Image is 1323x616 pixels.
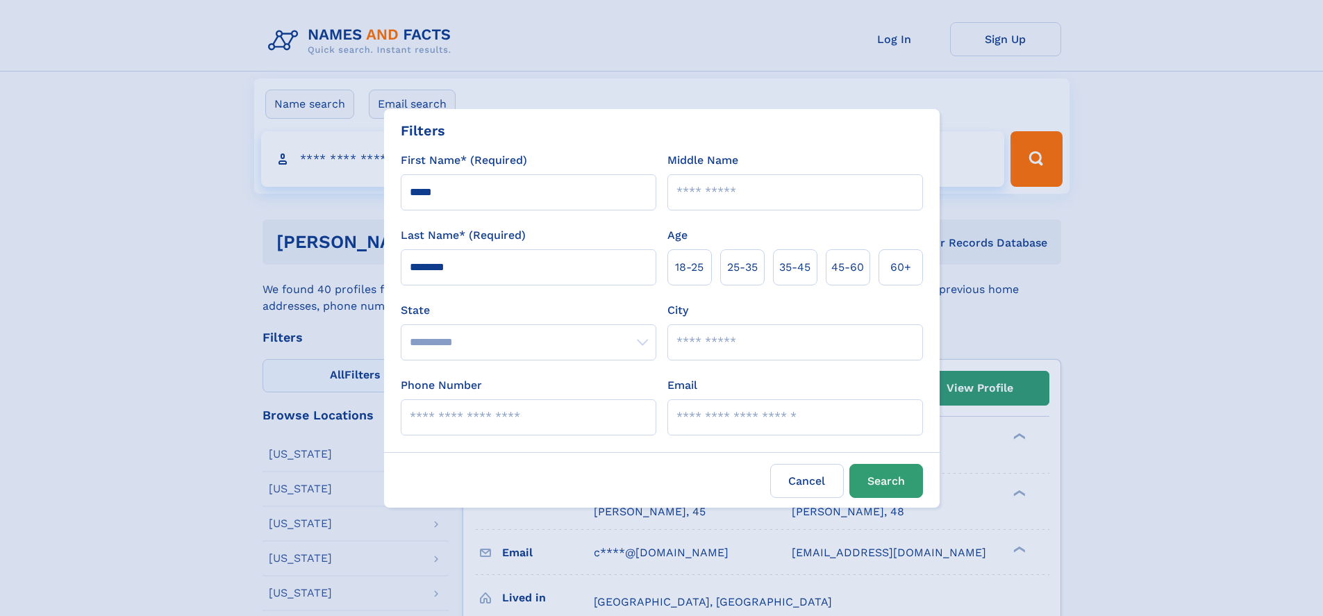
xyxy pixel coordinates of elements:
[667,377,697,394] label: Email
[831,259,864,276] span: 45‑60
[849,464,923,498] button: Search
[401,377,482,394] label: Phone Number
[401,152,527,169] label: First Name* (Required)
[770,464,844,498] label: Cancel
[890,259,911,276] span: 60+
[675,259,704,276] span: 18‑25
[779,259,810,276] span: 35‑45
[401,227,526,244] label: Last Name* (Required)
[667,152,738,169] label: Middle Name
[401,120,445,141] div: Filters
[667,302,688,319] label: City
[401,302,656,319] label: State
[727,259,758,276] span: 25‑35
[667,227,688,244] label: Age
